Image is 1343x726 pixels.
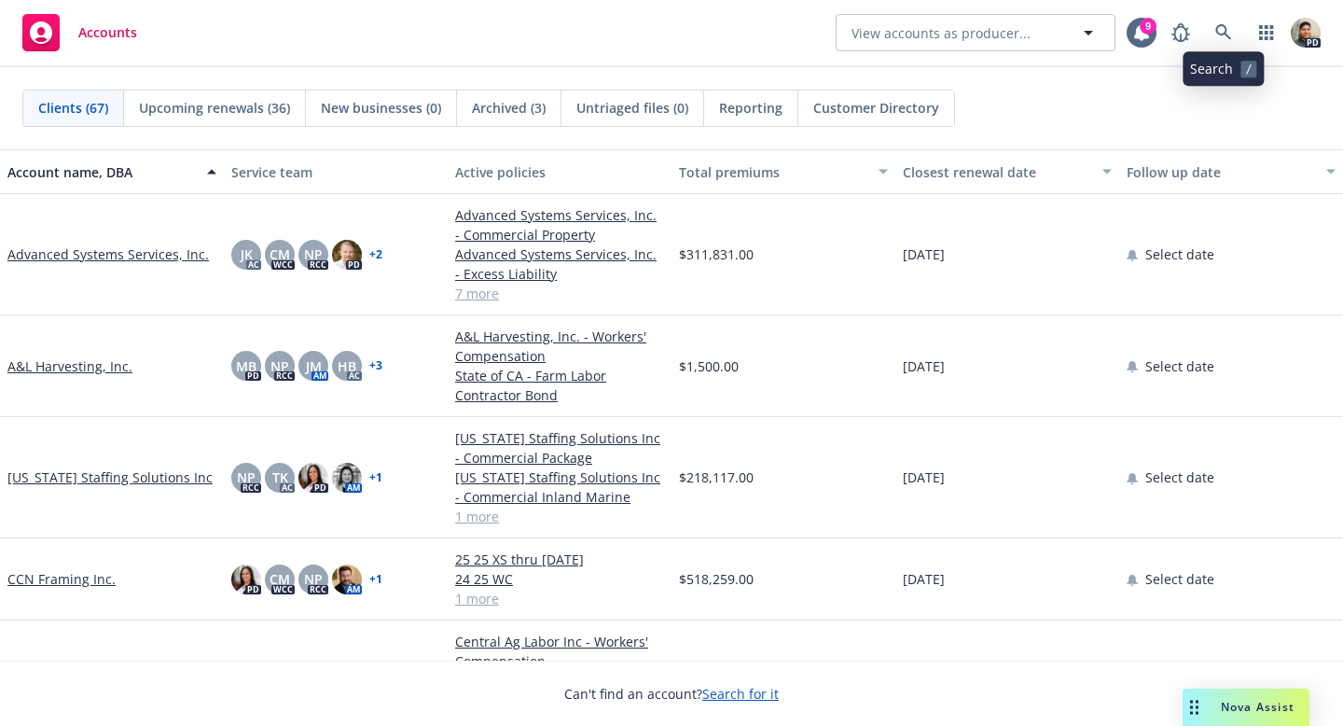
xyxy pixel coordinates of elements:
a: Central Ag Labor Inc - Workers' Compensation [455,632,664,671]
span: Archived (3) [472,98,546,118]
a: Advanced Systems Services, Inc. - Excess Liability [455,244,664,284]
span: [DATE] [903,468,945,487]
div: Total premiums [679,162,867,182]
img: photo [1291,18,1321,48]
div: Active policies [455,162,664,182]
a: CCN Framing Inc. [7,569,116,589]
a: + 1 [369,472,382,483]
span: NP [304,244,323,264]
span: JM [306,356,322,376]
a: A&L Harvesting, Inc. - Workers' Compensation [455,327,664,366]
span: Select date [1145,468,1214,487]
span: Nova Assist [1221,699,1295,715]
span: $1,500.00 [679,356,739,376]
span: [DATE] [903,244,945,264]
span: New businesses (0) [321,98,441,118]
span: Select date [1145,569,1214,589]
span: $218,117.00 [679,468,754,487]
span: Can't find an account? [564,684,779,704]
a: Advanced Systems Services, Inc. [7,244,209,264]
div: 9 [1140,18,1156,35]
span: Select date [1145,244,1214,264]
button: Closest renewal date [895,149,1119,194]
a: 1 more [455,507,664,526]
span: NP [270,356,289,376]
span: Reporting [719,98,782,118]
span: $311,831.00 [679,244,754,264]
span: JK [241,244,253,264]
span: $518,259.00 [679,569,754,589]
a: A&L Harvesting, Inc. [7,356,132,376]
span: View accounts as producer... [851,23,1031,43]
a: 25 25 XS thru [DATE] [455,550,664,569]
span: CM [270,244,290,264]
a: 24 25 WC [455,569,664,589]
a: Report a Bug [1162,14,1199,51]
a: [US_STATE] Staffing Solutions Inc - Commercial Inland Marine [455,468,664,507]
a: Switch app [1248,14,1285,51]
button: Total premiums [671,149,895,194]
a: Accounts [15,7,145,59]
img: photo [332,240,362,270]
span: NP [237,468,256,487]
span: [DATE] [903,569,945,589]
span: HB [338,356,356,376]
a: + 3 [369,360,382,371]
span: TK [272,468,288,487]
a: + 1 [369,574,382,585]
span: NP [304,569,323,589]
img: photo [332,565,362,594]
a: Advanced Systems Services, Inc. - Commercial Property [455,205,664,244]
button: Active policies [448,149,671,194]
a: 1 more [455,589,664,608]
img: photo [332,463,362,493]
span: Untriaged files (0) [576,98,688,118]
button: View accounts as producer... [836,14,1115,51]
span: Accounts [78,25,137,40]
a: Search [1205,14,1242,51]
a: Search for it [702,685,779,703]
button: Service team [224,149,448,194]
a: 7 more [455,284,664,303]
div: Closest renewal date [903,162,1091,182]
button: Follow up date [1119,149,1343,194]
a: + 2 [369,249,382,260]
div: Account name, DBA [7,162,196,182]
div: Service team [231,162,440,182]
div: Drag to move [1183,689,1206,726]
span: Customer Directory [813,98,939,118]
span: MB [236,356,256,376]
span: Upcoming renewals (36) [139,98,290,118]
div: Follow up date [1127,162,1315,182]
a: State of CA - Farm Labor Contractor Bond [455,366,664,405]
a: [US_STATE] Staffing Solutions Inc [7,468,213,487]
img: photo [298,463,328,493]
span: CM [270,569,290,589]
button: Nova Assist [1183,689,1309,726]
span: Clients (67) [38,98,108,118]
span: [DATE] [903,356,945,376]
a: [US_STATE] Staffing Solutions Inc - Commercial Package [455,428,664,468]
span: Select date [1145,356,1214,376]
img: photo [231,565,261,594]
